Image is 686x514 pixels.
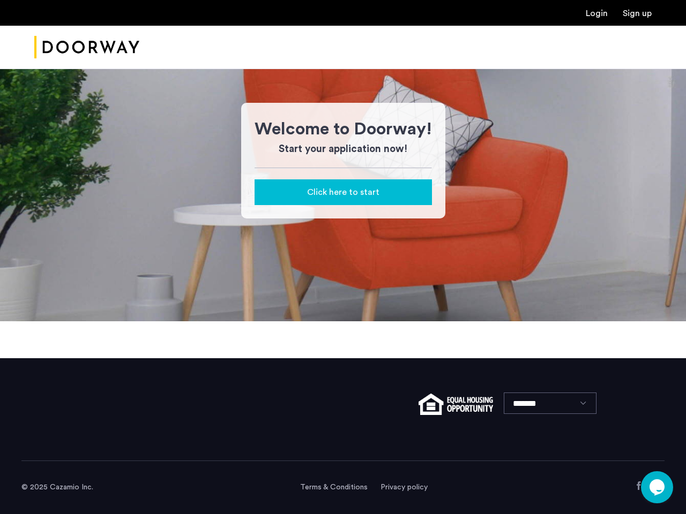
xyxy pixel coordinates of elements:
a: Facebook [635,481,643,490]
iframe: chat widget [641,471,675,503]
a: Login [586,9,608,18]
span: Click here to start [307,186,379,199]
a: Terms and conditions [300,482,368,493]
h3: Start your application now! [255,142,432,157]
button: button [255,179,432,205]
a: Cazamio Logo [34,27,139,67]
h1: Welcome to Doorway! [255,116,432,142]
a: Registration [623,9,652,18]
select: Language select [504,392,596,414]
img: logo [34,27,139,67]
img: equal-housing.png [419,394,493,415]
a: Privacy policy [381,482,428,493]
span: © 2025 Cazamio Inc. [21,483,93,491]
